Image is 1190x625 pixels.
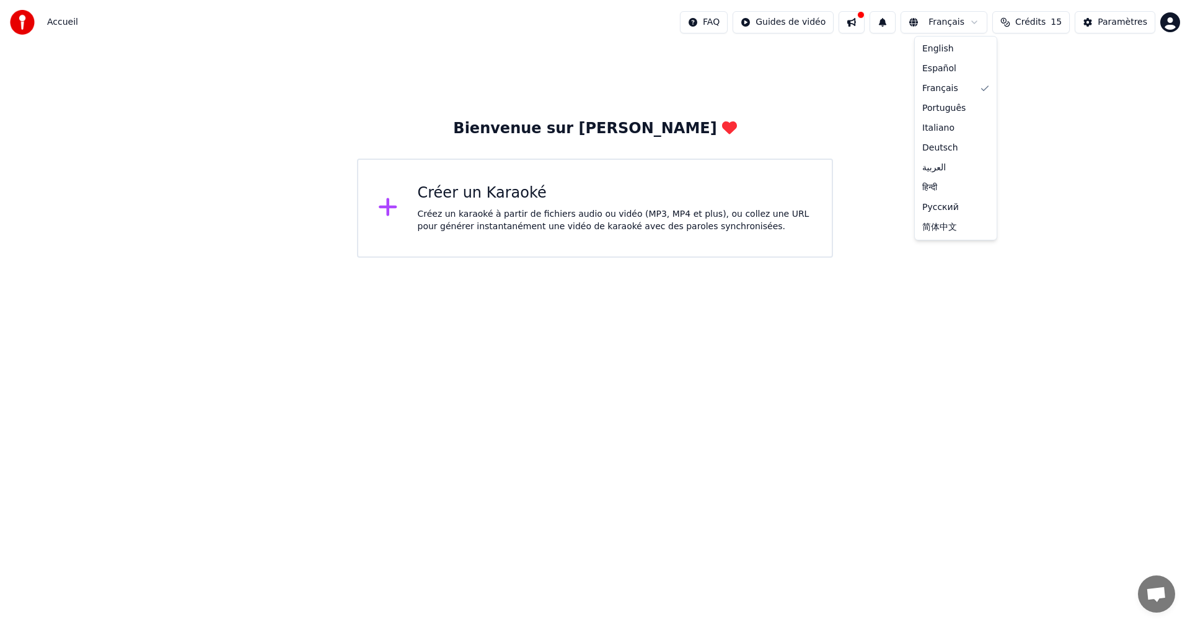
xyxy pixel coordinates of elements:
span: Français [922,82,958,95]
span: Español [922,63,956,75]
span: Português [922,102,966,115]
span: Deutsch [922,142,958,154]
span: हिन्दी [922,181,937,194]
span: English [922,43,954,55]
span: Italiano [922,122,954,134]
span: العربية [922,162,946,174]
span: 简体中文 [922,221,957,234]
span: Русский [922,201,959,214]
